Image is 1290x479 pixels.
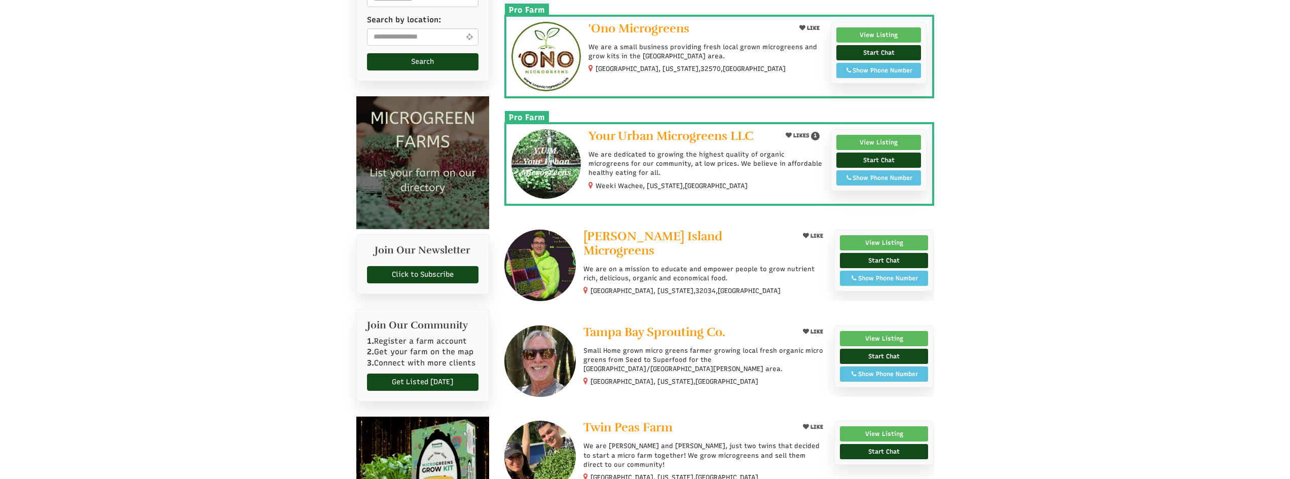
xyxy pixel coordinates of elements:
span: 32570 [701,64,721,73]
a: Click to Subscribe [367,266,479,283]
div: Show Phone Number [845,370,923,379]
label: Search by location: [367,15,441,25]
button: LIKE [796,22,823,34]
span: 1 [811,132,820,140]
small: [GEOGRAPHIC_DATA], [US_STATE], , [596,65,786,72]
b: 2. [367,347,374,356]
div: Show Phone Number [845,274,923,283]
img: Your Urban Microgreens LLC [511,129,581,199]
span: [PERSON_NAME] Island Microgreens [583,229,722,257]
a: Start Chat [840,349,929,364]
span: LIKE [809,328,823,335]
i: Use Current Location [463,33,475,41]
a: Start Chat [840,444,929,459]
a: Your Urban Microgreens LLC [588,129,788,145]
span: [GEOGRAPHIC_DATA] [723,64,786,73]
h2: Join Our Newsletter [367,245,479,261]
b: 1. [367,337,374,346]
span: [GEOGRAPHIC_DATA] [685,181,748,191]
img: Microgreen Farms list your microgreen farm today [356,96,490,230]
span: 32034 [695,286,716,296]
span: Tampa Bay Sprouting Co. [583,324,725,340]
a: Start Chat [836,45,922,60]
p: We are a small business providing fresh local grown microgreens and grow kits in the [GEOGRAPHIC_... [588,43,823,61]
h2: Join Our Community [367,320,479,331]
img: Tampa Bay Sprouting Co. [504,325,576,397]
small: [GEOGRAPHIC_DATA], [US_STATE], [591,378,758,385]
small: [GEOGRAPHIC_DATA], [US_STATE], , [591,287,781,294]
a: 'Ono Microgreens [588,22,788,38]
button: LIKE [799,230,827,242]
a: View Listing [836,135,922,150]
p: Small Home grown micro greens farmer growing local fresh organic micro greens from Seed to Superf... [583,346,826,374]
a: View Listing [840,331,929,346]
span: LIKES [792,132,809,139]
b: 3. [367,358,374,367]
a: View Listing [840,235,929,250]
span: LIKE [805,25,820,31]
a: Tampa Bay Sprouting Co. [583,325,791,341]
button: LIKE [799,421,827,433]
p: Register a farm account Get your farm on the map Connect with more clients [367,336,479,369]
p: We are dedicated to growing the highest quality of organic microgreens for our community, at low ... [588,150,823,178]
a: Start Chat [836,153,922,168]
p: We are on a mission to educate and empower people to grow nutrient rich, delicious, organic and e... [583,265,826,283]
img: 'Ono Microgreens [511,22,581,91]
a: Start Chat [840,253,929,268]
a: Get Listed [DATE] [367,374,479,391]
div: Show Phone Number [842,66,916,75]
span: [GEOGRAPHIC_DATA] [718,286,781,296]
p: We are [PERSON_NAME] and [PERSON_NAME], just two twins that decided to start a micro farm togethe... [583,441,826,469]
a: View Listing [836,27,922,43]
img: Amelia Island Microgreens [504,230,576,301]
button: LIKES 1 [782,129,823,142]
span: [GEOGRAPHIC_DATA] [695,377,758,386]
span: LIKE [809,233,823,239]
span: 'Ono Microgreens [588,21,689,36]
a: Twin Peas Farm [583,421,791,436]
button: Search [367,53,479,70]
button: LIKE [799,325,827,338]
a: View Listing [840,426,929,441]
a: [PERSON_NAME] Island Microgreens [583,230,791,259]
div: Show Phone Number [842,173,916,182]
span: Your Urban Microgreens LLC [588,128,753,143]
small: Weeki Wachee, [US_STATE], [596,182,748,190]
span: LIKE [809,424,823,430]
span: Twin Peas Farm [583,420,673,435]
